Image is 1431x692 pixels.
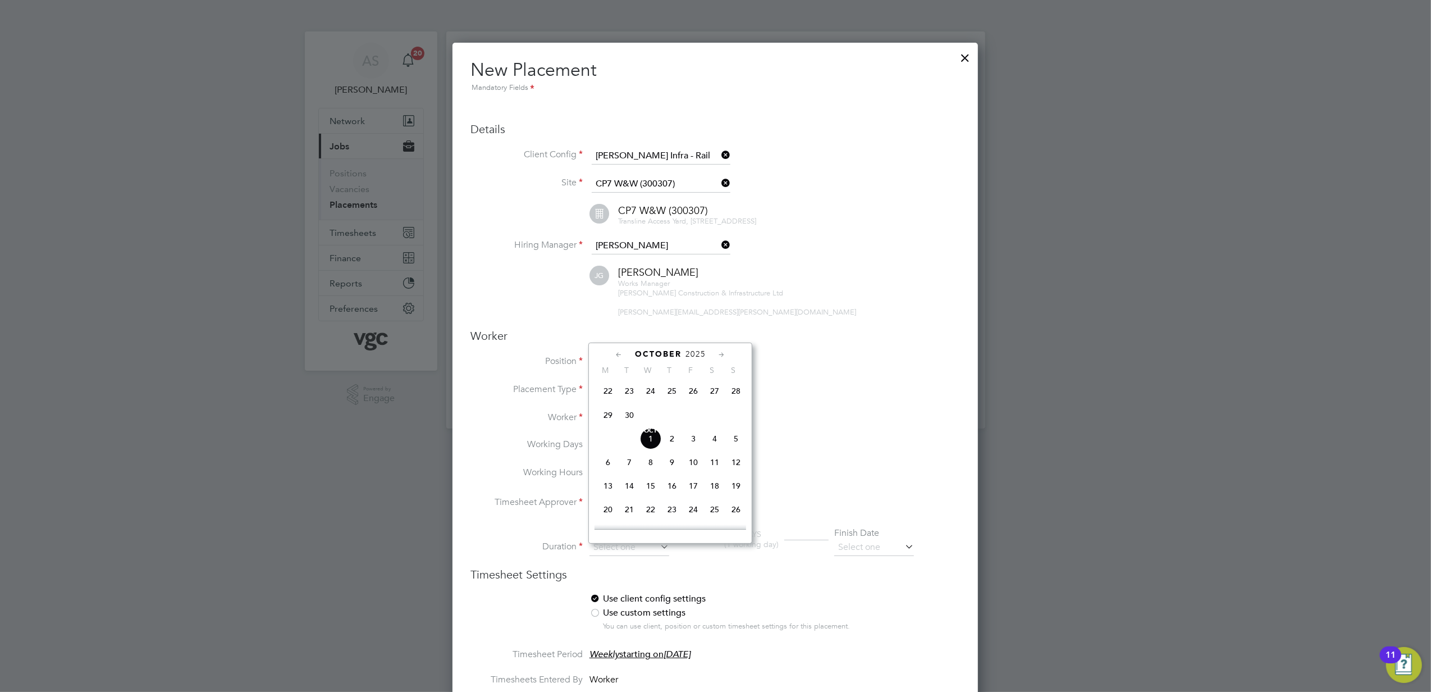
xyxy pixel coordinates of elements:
div: Finish Date [834,527,914,539]
span: 28 [725,380,747,402]
label: Position [470,356,583,367]
span: 26 [683,380,704,402]
label: Working Hours [470,467,583,479]
h2: New Placement [470,58,960,94]
div: Mandatory Fields [470,82,960,94]
label: Site [470,177,583,189]
h3: Details [470,122,960,136]
span: 10 [683,452,704,473]
span: 6 [597,452,619,473]
label: Worker [470,412,583,424]
span: October [635,349,682,359]
span: 31 [683,522,704,544]
span: 17 [683,475,704,497]
label: Timesheets Entered By [470,674,583,686]
em: [DATE] [664,649,691,660]
span: 27 [704,380,725,402]
span: 5 [725,428,747,449]
label: Duration [470,541,583,553]
h3: Timesheet Settings [470,567,960,582]
span: 23 [661,499,683,520]
span: 14 [619,475,640,497]
input: Search for... [592,148,730,165]
label: Hiring Manager [470,239,583,251]
label: Client Config [470,149,583,161]
span: 7 [619,452,640,473]
span: JG [589,266,609,285]
span: T [659,365,680,375]
span: starting on [589,649,691,660]
span: 30 [661,522,683,544]
span: 22 [597,380,619,402]
label: Working Days [470,439,583,450]
span: Transline Access Yard, [STREET_ADDRESS] [618,216,756,226]
span: 25 [704,499,725,520]
label: Use custom settings [589,607,867,619]
span: 25 [661,380,683,402]
span: M [595,365,616,375]
span: 13 [597,475,619,497]
span: 21 [619,499,640,520]
span: 29 [597,404,619,426]
span: [PERSON_NAME] Construction & Infrastructure Ltd [618,288,783,298]
span: 26 [725,499,747,520]
div: You can use client, position or custom timesheet settings for this placement. [603,622,876,631]
h3: Worker [470,329,960,343]
label: Timesheet Period [470,649,583,661]
span: S [723,365,744,375]
span: 11 [704,452,725,473]
span: 3 [683,428,704,449]
label: Use client config settings [589,593,867,605]
span: 2025 [685,349,706,359]
span: F [680,365,701,375]
span: 22 [640,499,661,520]
span: Worker [589,674,618,685]
em: Weekly [589,649,619,660]
input: Search for... [592,238,730,254]
span: 4 [704,428,725,449]
span: 15 [640,475,661,497]
span: 8 [640,452,661,473]
span: [PERSON_NAME] [618,266,698,279]
span: 27 [597,522,619,544]
span: Works Manager [618,279,670,288]
span: 19 [725,475,747,497]
button: Open Resource Center, 11 new notifications [1386,647,1422,683]
span: 29 [640,522,661,544]
input: Select one [834,539,914,556]
span: T [616,365,637,375]
input: Select one [589,539,669,556]
label: Timesheet Approver [470,497,583,508]
label: Placement Type [470,384,583,395]
span: 24 [683,499,704,520]
span: CP7 W&W (300307) [618,204,708,217]
span: 2 [661,428,683,449]
span: 20 [597,499,619,520]
span: 30 [619,404,640,426]
span: 23 [619,380,640,402]
span: 1 [640,428,661,449]
span: 9 [661,452,683,473]
input: Search for... [592,176,730,193]
span: [PERSON_NAME][EMAIL_ADDRESS][PERSON_NAME][DOMAIN_NAME] [618,307,856,317]
span: 16 [661,475,683,497]
span: S [701,365,723,375]
span: 12 [725,452,747,473]
span: Oct [640,428,661,434]
div: 11 [1386,655,1396,670]
span: 24 [640,380,661,402]
span: 18 [704,475,725,497]
span: 28 [619,522,640,544]
span: W [637,365,659,375]
span: (1 working day) [724,539,779,549]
